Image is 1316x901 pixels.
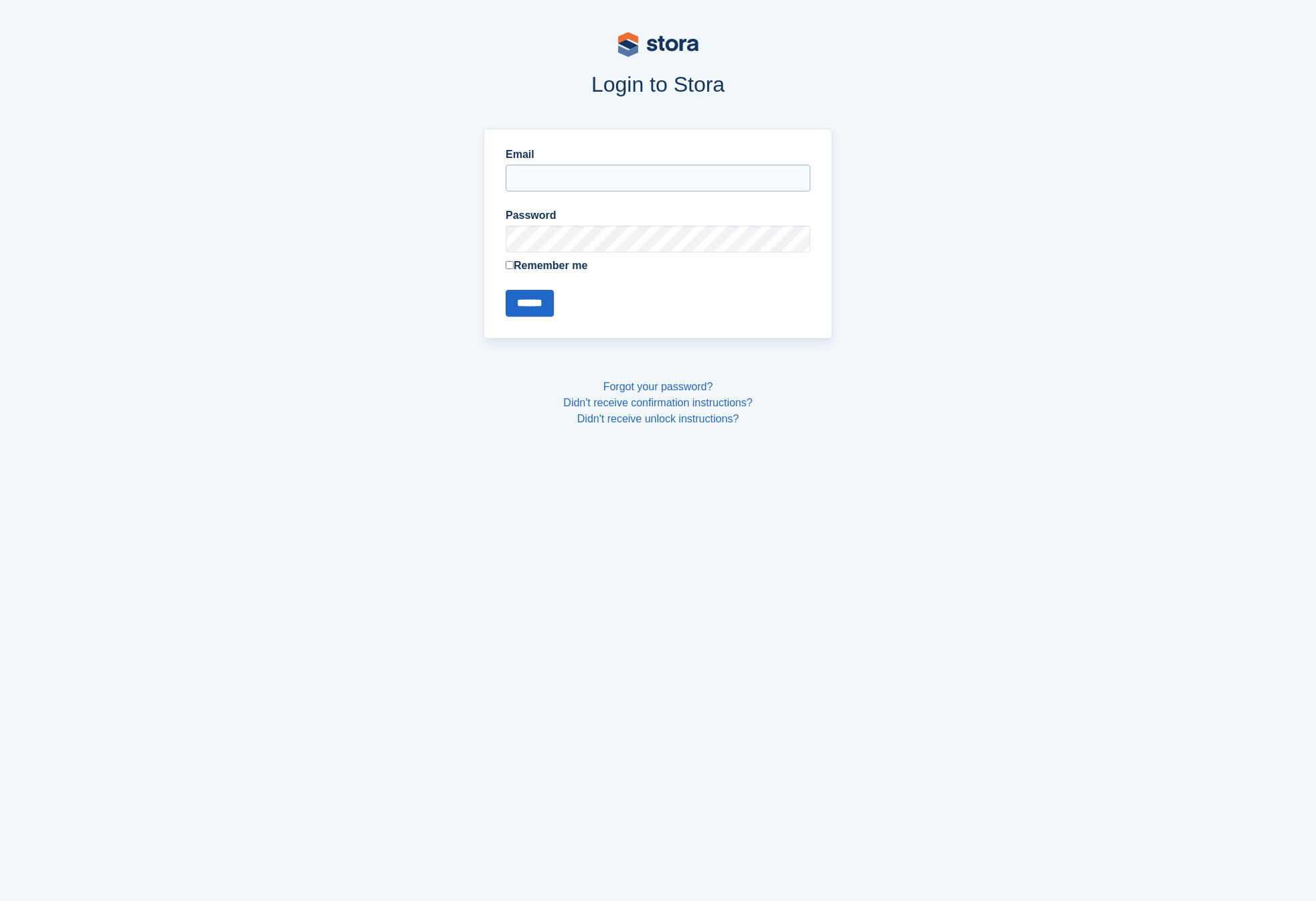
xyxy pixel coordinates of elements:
a: Forgot your password? [603,381,713,392]
a: Didn't receive confirmation instructions? [563,397,752,408]
img: stora-logo-53a41332b3708ae10de48c4981b4e9114cc0af31d8433b30ea865607fb682f29.svg [618,32,699,57]
label: Password [506,208,810,224]
label: Email [506,147,810,163]
h1: Login to Stora [228,72,1088,96]
input: Remember me [506,261,514,269]
a: Didn't receive unlock instructions? [577,413,739,424]
label: Remember me [506,258,810,274]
